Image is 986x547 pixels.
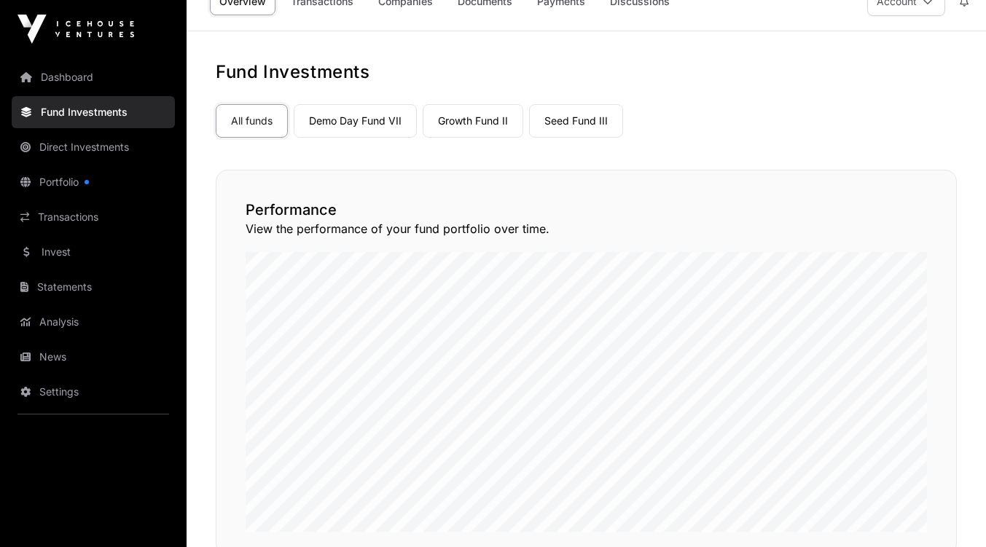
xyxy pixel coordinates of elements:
a: Seed Fund III [529,104,623,138]
iframe: Chat Widget [913,477,986,547]
p: View the performance of your fund portfolio over time. [246,220,927,237]
a: Invest [12,236,175,268]
a: Fund Investments [12,96,175,128]
h1: Fund Investments [216,60,957,84]
a: Analysis [12,306,175,338]
a: Transactions [12,201,175,233]
a: Direct Investments [12,131,175,163]
a: Statements [12,271,175,303]
img: Icehouse Ventures Logo [17,15,134,44]
a: Portfolio [12,166,175,198]
a: News [12,341,175,373]
a: Growth Fund II [423,104,523,138]
a: Dashboard [12,61,175,93]
a: All funds [216,104,288,138]
a: Settings [12,376,175,408]
a: Demo Day Fund VII [294,104,417,138]
h2: Performance [246,200,927,220]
